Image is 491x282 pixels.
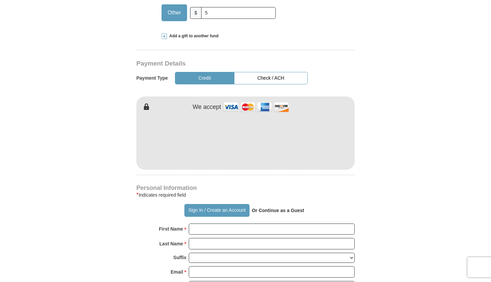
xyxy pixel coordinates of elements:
div: Indicates required field [136,191,355,199]
h4: Personal Information [136,185,355,191]
strong: Or Continue as a Guest [252,208,304,213]
img: credit cards accepted [223,100,290,114]
span: Other [164,8,184,18]
strong: First Name [159,224,183,234]
button: Sign In / Create an Account [184,204,249,217]
span: Add a gift to another fund [167,33,219,39]
strong: Last Name [160,239,183,248]
h5: Payment Type [136,75,168,81]
button: Check / ACH [234,72,308,84]
strong: Email [171,267,183,277]
input: Other Amount [201,7,276,19]
h3: Payment Details [136,60,308,68]
button: Credit [175,72,234,84]
h4: We accept [193,104,221,111]
strong: Suffix [173,253,186,262]
span: $ [190,7,202,19]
